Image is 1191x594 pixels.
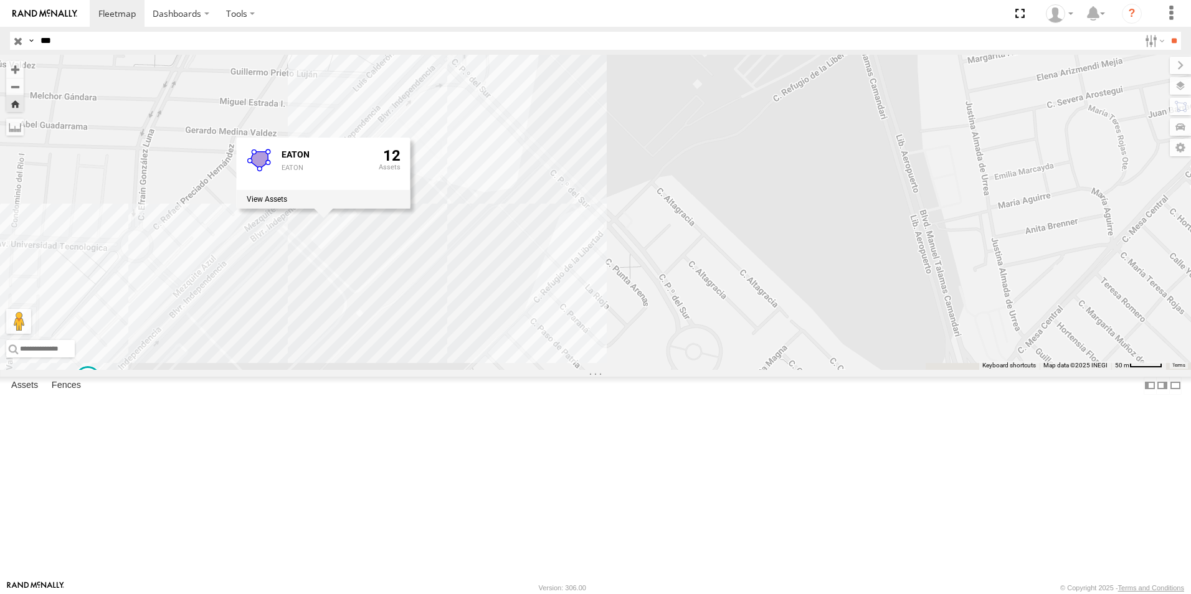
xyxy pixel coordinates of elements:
[1144,377,1156,395] label: Dock Summary Table to the Left
[539,584,586,592] div: Version: 306.00
[6,61,24,78] button: Zoom in
[26,32,36,50] label: Search Query
[12,9,77,18] img: rand-logo.svg
[1140,32,1167,50] label: Search Filter Options
[6,95,24,112] button: Zoom Home
[1111,361,1166,370] button: Map Scale: 50 m per 49 pixels
[1042,4,1078,23] div: rob jurad
[6,309,31,334] button: Drag Pegman onto the map to open Street View
[1118,584,1184,592] a: Terms and Conditions
[982,361,1036,370] button: Keyboard shortcuts
[1122,4,1142,24] i: ?
[1169,377,1182,395] label: Hide Summary Table
[282,165,369,172] div: EATON
[247,195,287,204] label: View assets associated with this fence
[6,78,24,95] button: Zoom out
[1156,377,1169,395] label: Dock Summary Table to the Right
[1170,139,1191,156] label: Map Settings
[379,148,401,187] div: 12
[45,377,87,394] label: Fences
[1172,363,1185,368] a: Terms
[1060,584,1184,592] div: © Copyright 2025 -
[7,582,64,594] a: Visit our Website
[6,118,24,136] label: Measure
[1043,362,1108,369] span: Map data ©2025 INEGI
[282,150,369,159] div: Fence Name - EATON
[1115,362,1129,369] span: 50 m
[5,377,44,394] label: Assets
